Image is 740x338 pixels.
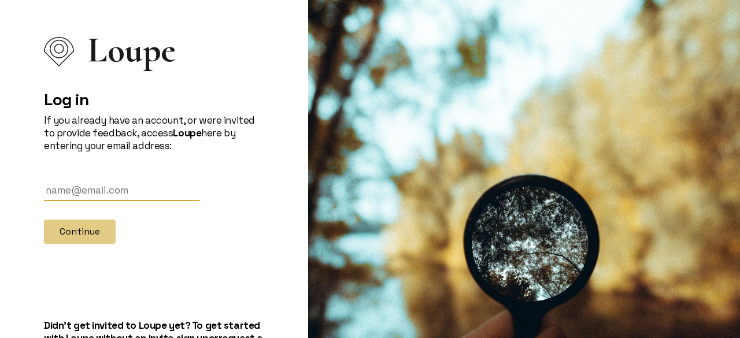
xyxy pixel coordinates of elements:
[44,37,74,66] img: Loupe Logo
[44,220,116,244] button: Continue
[44,180,200,201] input: Email Address
[173,127,201,139] strong: Loupe
[44,114,264,152] p: If you already have an account, or were invited to provide feedback, access here by entering your...
[44,90,264,109] h2: Log in
[88,44,176,57] span: Loupe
